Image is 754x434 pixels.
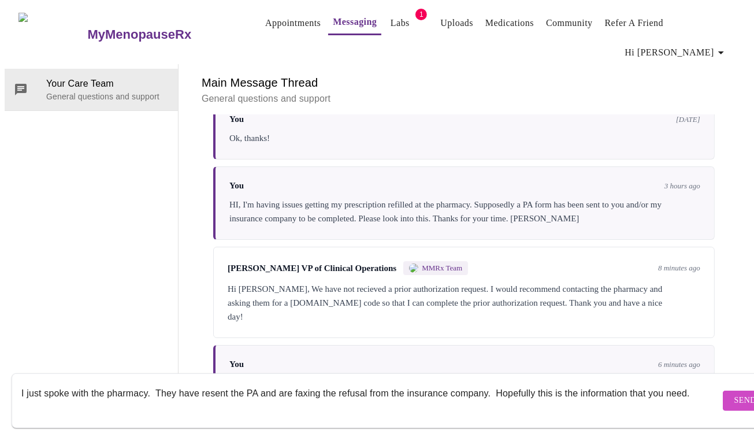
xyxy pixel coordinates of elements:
span: You [229,359,244,369]
h3: MyMenopauseRx [87,27,191,42]
a: Refer a Friend [605,15,664,31]
span: 6 minutes ago [658,360,700,369]
textarea: Send a message about your appointment [21,382,720,419]
div: Your Care TeamGeneral questions and support [5,69,178,110]
div: Hi [PERSON_NAME], We have not recieved a prior authorization request. I would recommend contactin... [228,282,700,324]
span: 3 hours ago [664,181,700,191]
a: MyMenopauseRx [86,14,237,55]
span: You [229,114,244,124]
a: Messaging [333,14,377,30]
span: [DATE] [676,115,700,124]
span: You [229,181,244,191]
span: 1 [415,9,427,20]
a: Appointments [265,15,321,31]
button: Uploads [436,12,478,35]
h6: Main Message Thread [202,73,726,92]
a: Labs [391,15,410,31]
button: Messaging [328,10,381,35]
button: Appointments [261,12,325,35]
img: MyMenopauseRx Logo [18,13,86,56]
span: Your Care Team [46,77,169,91]
div: Ok, thanks! [229,131,700,145]
span: MMRx Team [422,264,462,273]
button: Hi [PERSON_NAME] [621,41,733,64]
a: Uploads [440,15,473,31]
img: MMRX [409,264,418,273]
span: [PERSON_NAME] VP of Clinical Operations [228,264,396,273]
button: Labs [381,12,418,35]
div: HI, I'm having issues getting my prescription refilled at the pharmacy. Supposedly a PA form has ... [229,198,700,225]
a: Medications [485,15,534,31]
span: Hi [PERSON_NAME] [625,44,728,61]
p: General questions and support [202,92,726,106]
button: Refer a Friend [600,12,668,35]
p: General questions and support [46,91,169,102]
span: 8 minutes ago [658,264,700,273]
button: Community [541,12,597,35]
button: Medications [481,12,538,35]
a: Community [546,15,593,31]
